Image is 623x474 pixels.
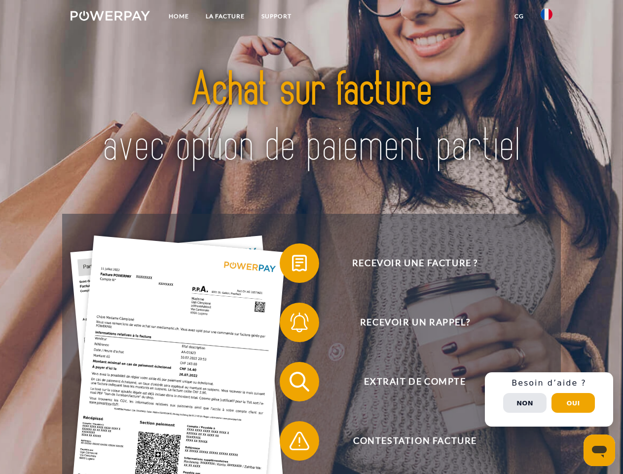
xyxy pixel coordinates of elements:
img: qb_search.svg [287,369,312,394]
span: Recevoir une facture ? [294,243,536,283]
button: Extrait de compte [280,362,536,401]
a: CG [506,7,532,25]
a: Home [160,7,197,25]
h3: Besoin d’aide ? [491,378,607,388]
img: logo-powerpay-white.svg [71,11,150,21]
span: Recevoir un rappel? [294,303,536,342]
img: qb_warning.svg [287,429,312,453]
a: LA FACTURE [197,7,253,25]
iframe: Bouton de lancement de la fenêtre de messagerie [584,434,615,466]
img: qb_bill.svg [287,251,312,276]
button: Recevoir une facture ? [280,243,536,283]
div: Schnellhilfe [485,372,613,427]
span: Contestation Facture [294,421,536,461]
button: Recevoir un rappel? [280,303,536,342]
button: Oui [551,393,595,413]
button: Non [503,393,547,413]
button: Contestation Facture [280,421,536,461]
img: title-powerpay_fr.svg [94,47,529,189]
img: fr [541,8,552,20]
span: Extrait de compte [294,362,536,401]
img: qb_bell.svg [287,310,312,335]
a: Support [253,7,300,25]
